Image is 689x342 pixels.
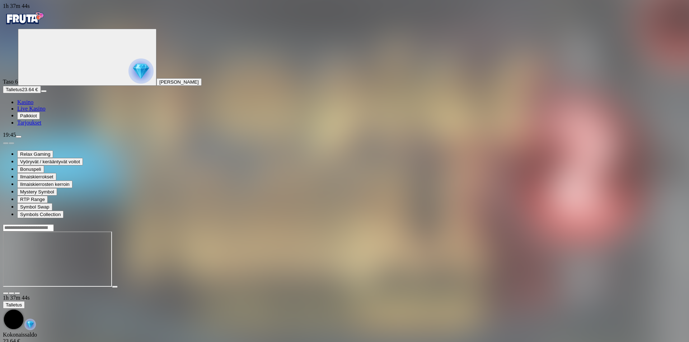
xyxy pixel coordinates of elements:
span: Symbols Collection [20,212,61,217]
button: Ilmaiskierrokset [17,173,56,181]
button: Symbols Collection [17,211,64,218]
span: user session time [3,295,30,301]
span: 23.64 € [22,87,38,92]
button: fullscreen icon [14,292,20,294]
span: Talletus [6,302,22,308]
img: Fruta [3,9,46,27]
button: Vyöryvät / kerääntyvät voitot [17,158,83,165]
span: Bonuspeli [20,167,41,172]
button: menu [16,136,22,138]
span: Ilmaiskierrokset [20,174,53,179]
button: chevron-down icon [9,292,14,294]
button: Bonuspeli [17,165,44,173]
a: Tarjoukset [17,120,41,126]
nav: Main menu [3,99,686,126]
span: Relax Gaming [20,151,50,157]
span: 19:45 [3,132,16,138]
button: Palkkiot [17,112,40,120]
button: prev slide [3,142,9,144]
img: reward progress [128,58,154,84]
button: menu [41,90,47,92]
button: [PERSON_NAME] [156,78,202,86]
span: Mystery Symbol [20,189,54,195]
a: Live Kasino [17,106,46,112]
span: Talletus [6,87,22,92]
img: reward-icon [24,319,36,330]
button: next slide [9,142,14,144]
span: Taso 6 [3,79,18,85]
a: Fruta [3,22,46,28]
nav: Primary [3,9,686,126]
span: Palkkiot [20,113,37,118]
span: RTP Range [20,197,45,202]
button: Talletusplus icon23.64 € [3,86,41,93]
button: Symbol Swap [17,203,52,211]
button: Mystery Symbol [17,188,57,196]
button: reward progress [18,29,156,86]
span: Ilmaiskierrosten kerroin [20,182,70,187]
a: Kasino [17,99,33,105]
button: Talletus [3,301,25,309]
span: Vyöryvät / kerääntyvät voitot [20,159,80,164]
iframe: Templar Tumble 2 Dream Drop [3,231,112,287]
button: close icon [3,292,9,294]
button: Ilmaiskierrosten kerroin [17,181,72,188]
span: user session time [3,3,30,9]
button: RTP Range [17,196,48,203]
input: Search [3,224,54,231]
div: Game menu [3,295,686,332]
button: Relax Gaming [17,150,53,158]
span: [PERSON_NAME] [159,79,199,85]
button: play icon [112,286,118,288]
span: Symbol Swap [20,204,50,210]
